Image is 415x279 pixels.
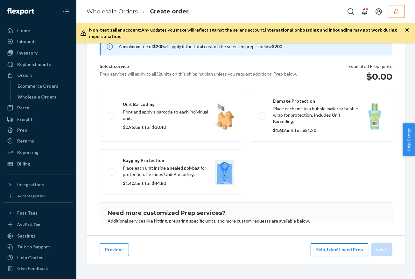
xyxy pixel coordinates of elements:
[17,244,50,250] div: Talk to Support
[17,210,38,216] div: Fast Tags
[60,5,73,18] button: Close Navigation
[372,5,385,18] button: Open account menu
[17,138,34,144] div: Returns
[81,2,194,21] ol: breadcrumbs
[4,208,73,218] button: Fast Tags
[17,127,27,133] div: Prep
[4,192,73,200] a: Add Integration
[17,181,44,188] div: Integrations
[4,242,73,252] a: Talk to Support
[272,44,282,49] b: $200
[344,5,357,18] button: Open Search Box
[4,221,73,228] a: Add Fast Tag
[4,231,73,241] a: Settings
[17,265,48,272] div: Give Feedback
[100,63,297,71] p: Select service
[14,81,73,91] a: Ecommerce Orders
[4,159,73,169] a: Billing
[358,5,371,18] button: Open notifications
[17,161,30,167] div: Billing
[17,193,46,199] div: Add Integration
[108,210,384,217] h1: Need more customized Prep services?
[17,222,40,227] div: Add Fast Tag
[17,233,35,239] div: Settings
[4,125,73,135] a: Prep
[4,36,73,47] a: Inbounds
[7,8,34,15] img: Flexport logo
[17,50,38,56] div: Inventory
[17,38,37,45] div: Inbounds
[348,71,392,82] h1: $0.00
[18,83,58,89] div: Ecommerce Orders
[17,61,51,68] div: Replenishments
[371,243,392,256] button: Next
[89,27,405,40] div: Any updates you make will reflect against the seller's account.
[4,103,73,113] a: Parcel
[4,59,73,70] a: Replenishments
[17,149,39,156] div: Reporting
[4,70,73,80] a: Orders
[89,27,141,33] span: Non-test seller account:
[17,72,32,78] div: Orders
[17,27,30,34] div: Home
[100,71,297,77] p: Prep services will apply to all 32 units on this shipping plan unless you request additional Prep...
[87,8,138,15] a: Wholesale Orders
[108,218,384,224] p: Additional services like kitting, preparing specific units, and more custom requests are availabl...
[4,26,73,36] a: Home
[403,123,415,156] button: Help Center
[4,136,73,146] a: Returns
[4,114,73,124] a: Freight
[4,48,73,58] a: Inventory
[348,63,392,70] p: Estimated Prep quote
[100,243,129,256] button: Previous
[4,263,73,274] button: Give Feedback
[17,254,43,261] div: Help Center
[153,44,163,49] b: $200
[18,94,56,100] div: Wholesale Orders
[4,253,73,263] a: Help Center
[119,44,282,49] span: A minimum fee of will apply if the total cost of the selected prep is below
[17,116,33,122] div: Freight
[14,92,73,102] a: Wholesale Orders
[150,8,189,15] a: Create order
[4,180,73,190] button: Integrations
[17,105,31,111] div: Parcel
[311,243,368,256] button: Skip, I don't need Prep
[4,147,73,158] a: Reporting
